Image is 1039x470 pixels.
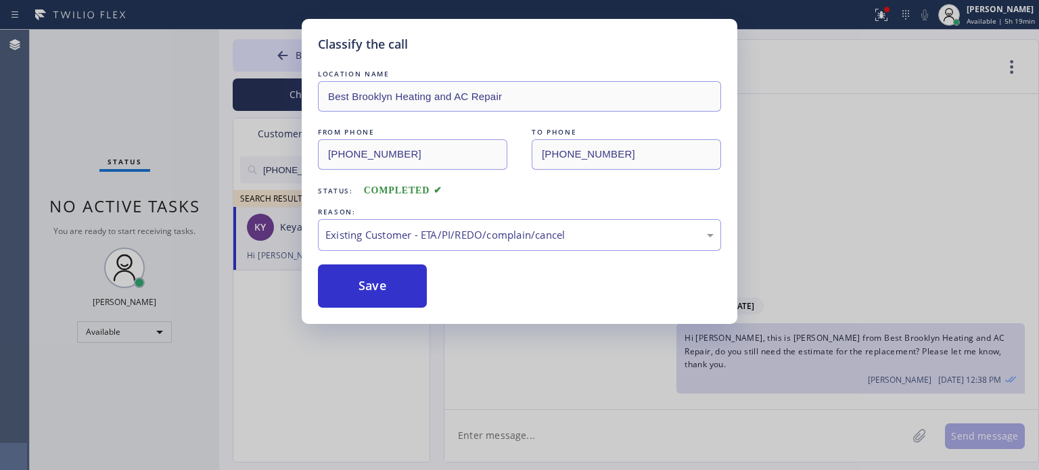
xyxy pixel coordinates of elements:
[318,139,507,170] input: From phone
[318,35,408,53] h5: Classify the call
[364,185,442,195] span: COMPLETED
[318,186,353,195] span: Status:
[532,139,721,170] input: To phone
[318,205,721,219] div: REASON:
[318,67,721,81] div: LOCATION NAME
[532,125,721,139] div: TO PHONE
[318,264,427,308] button: Save
[325,227,714,243] div: Existing Customer - ETA/PI/REDO/complain/cancel
[318,125,507,139] div: FROM PHONE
